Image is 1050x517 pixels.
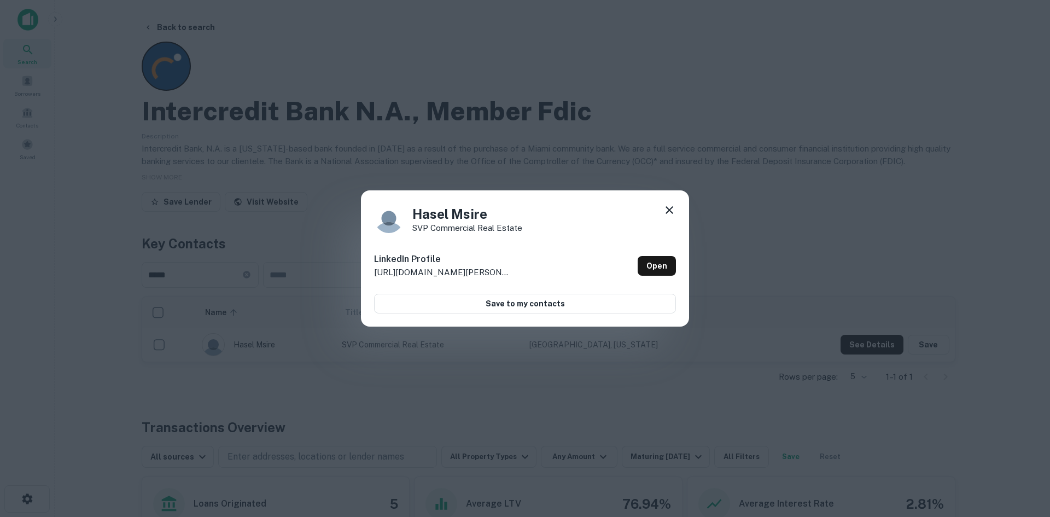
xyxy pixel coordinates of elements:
a: Open [638,256,676,276]
img: 9c8pery4andzj6ohjkjp54ma2 [374,204,404,233]
button: Save to my contacts [374,294,676,313]
p: SVP Commercial Real Estate [412,224,522,232]
p: [URL][DOMAIN_NAME][PERSON_NAME] [374,266,511,279]
iframe: Chat Widget [995,429,1050,482]
h4: Hasel Msire [412,204,522,224]
h6: LinkedIn Profile [374,253,511,266]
